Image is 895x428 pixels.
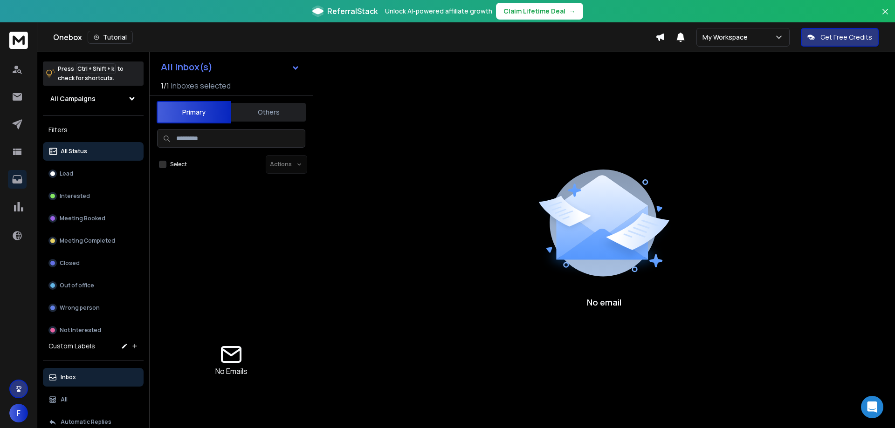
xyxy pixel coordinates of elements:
h1: All Inbox(s) [161,62,213,72]
button: Wrong person [43,299,144,317]
button: Others [231,102,306,122]
button: Lead [43,164,144,183]
button: F [9,404,28,422]
p: No Emails [215,366,248,377]
button: Get Free Credits [801,28,879,47]
button: Closed [43,254,144,272]
button: Primary [157,101,231,123]
button: Claim Lifetime Deal→ [496,3,583,20]
p: All Status [61,148,87,155]
label: Select [170,161,187,168]
p: No email [587,296,621,309]
h3: Filters [43,123,144,136]
button: Not Interested [43,321,144,340]
p: Meeting Booked [60,215,105,222]
p: Interested [60,192,90,200]
p: Meeting Completed [60,237,115,245]
h1: All Campaigns [50,94,96,103]
span: 1 / 1 [161,80,169,91]
h3: Inboxes selected [171,80,231,91]
button: Tutorial [88,31,133,44]
p: Inbox [61,374,76,381]
button: All Campaigns [43,89,144,108]
p: Wrong person [60,304,100,312]
p: Lead [60,170,73,177]
div: Open Intercom Messenger [861,396,883,418]
div: Onebox [53,31,655,44]
p: Out of office [60,282,94,289]
p: Unlock AI-powered affiliate growth [385,7,492,16]
button: Out of office [43,276,144,295]
button: Meeting Completed [43,231,144,250]
button: All [43,390,144,409]
button: All Status [43,142,144,161]
p: Get Free Credits [820,33,872,42]
button: Meeting Booked [43,209,144,228]
p: Automatic Replies [61,418,111,426]
span: ReferralStack [327,6,378,17]
h3: Custom Labels [48,341,95,351]
p: My Workspace [702,33,751,42]
span: → [569,7,576,16]
p: Closed [60,259,80,267]
button: Inbox [43,368,144,387]
button: Close banner [879,6,891,28]
p: Not Interested [60,326,101,334]
p: Press to check for shortcuts. [58,64,124,83]
button: Interested [43,187,144,205]
span: Ctrl + Shift + k [76,63,116,74]
p: All [61,396,68,403]
button: All Inbox(s) [153,58,307,76]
